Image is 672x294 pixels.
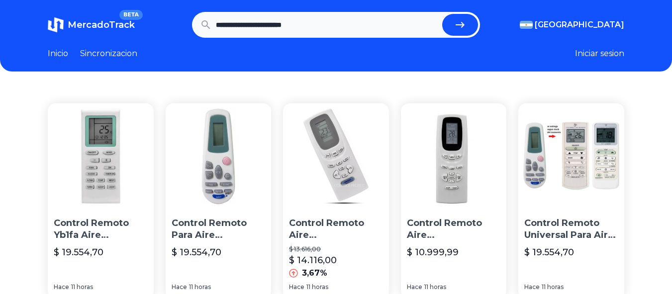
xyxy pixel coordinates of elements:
p: $ 19.554,70 [524,245,574,259]
img: Control Remoto Universal Para Aire Acondicionado Philco 802 [518,103,624,209]
a: Inicio [48,48,68,60]
img: Control Remoto Yb1fa Aire Acondicionad Fedders Noblex Philco [48,103,154,209]
p: Control Remoto Para Aire Acondicionado Philco Rch-2302na [172,217,266,242]
img: MercadoTrack [48,17,64,33]
p: Control Remoto Aire Acondicionado Y512f Sanyo Noblex Philco [289,217,383,242]
span: Hace [524,283,540,291]
p: $ 10.999,99 [407,245,459,259]
span: 11 horas [424,283,446,291]
span: Hace [407,283,422,291]
p: $ 14.116,00 [289,253,337,267]
span: 11 horas [189,283,211,291]
img: Control Remoto Aire Acondicionado Y512f Sanyo Noblex Philco [283,103,389,209]
span: BETA [119,10,143,20]
p: Control Remoto Universal Para Aire Acondicionado Philco 802 [524,217,618,242]
button: [GEOGRAPHIC_DATA] [520,19,624,31]
p: $ 13.616,00 [289,245,383,253]
p: $ 19.554,70 [172,245,221,259]
span: [GEOGRAPHIC_DATA] [535,19,624,31]
p: $ 19.554,70 [54,245,103,259]
img: Argentina [520,21,533,29]
a: MercadoTrackBETA [48,17,135,33]
img: Control Remoto Para Aire Acondicionado Philco Rch-2302na [166,103,272,209]
span: Hace [54,283,69,291]
button: Iniciar sesion [575,48,624,60]
span: MercadoTrack [68,19,135,30]
span: Hace [289,283,304,291]
span: 11 horas [542,283,564,291]
img: Control Remoto Aire Acondicionado Sanyo Noblex Philco Sigma [401,103,507,209]
span: 11 horas [306,283,328,291]
p: 3,67% [302,267,327,279]
span: Hace [172,283,187,291]
span: 11 horas [71,283,93,291]
p: Control Remoto Yb1fa Aire Acondicionad Fedders Noblex Philco [54,217,148,242]
a: Sincronizacion [80,48,137,60]
p: Control Remoto Aire Acondicionado Sanyo Noblex Philco Sigma [407,217,501,242]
